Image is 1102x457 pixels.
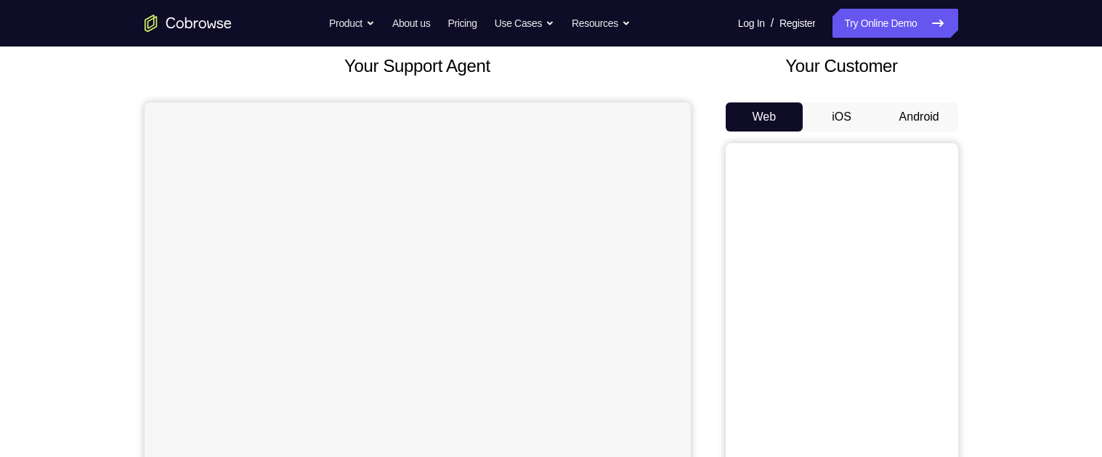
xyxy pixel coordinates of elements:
[726,53,958,79] h2: Your Customer
[145,53,691,79] h2: Your Support Agent
[495,9,554,38] button: Use Cases
[572,9,631,38] button: Resources
[880,102,958,132] button: Android
[803,102,880,132] button: iOS
[329,9,375,38] button: Product
[726,102,803,132] button: Web
[145,15,232,32] a: Go to the home page
[771,15,774,32] span: /
[447,9,477,38] a: Pricing
[779,9,815,38] a: Register
[832,9,957,38] a: Try Online Demo
[392,9,430,38] a: About us
[738,9,765,38] a: Log In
